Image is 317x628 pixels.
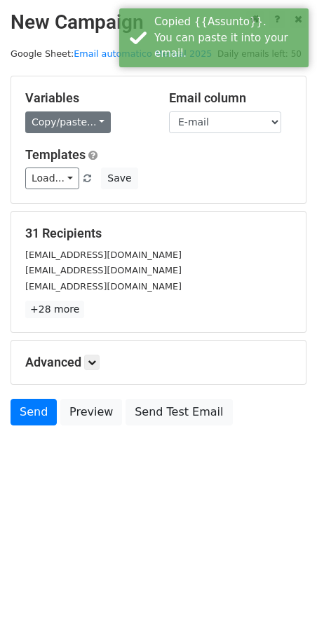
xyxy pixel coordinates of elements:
h5: Variables [25,90,148,106]
button: Save [101,168,137,189]
small: [EMAIL_ADDRESS][DOMAIN_NAME] [25,265,182,275]
a: Send [11,399,57,425]
iframe: Chat Widget [247,561,317,628]
h5: Advanced [25,355,292,370]
a: Load... [25,168,79,189]
small: [EMAIL_ADDRESS][DOMAIN_NAME] [25,281,182,292]
a: +28 more [25,301,84,318]
small: Google Sheet: [11,48,212,59]
small: [EMAIL_ADDRESS][DOMAIN_NAME] [25,250,182,260]
h5: Email column [169,90,292,106]
div: Widget de chat [247,561,317,628]
a: Templates [25,147,86,162]
a: Send Test Email [126,399,232,425]
h2: New Campaign [11,11,306,34]
a: Copy/paste... [25,111,111,133]
a: Preview [60,399,122,425]
a: Email automatico Mensal 2025 [74,48,212,59]
div: Copied {{Assunto}}. You can paste it into your email. [154,14,303,62]
h5: 31 Recipients [25,226,292,241]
